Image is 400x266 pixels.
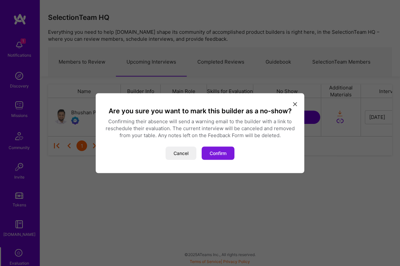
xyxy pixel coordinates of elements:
[96,93,304,173] div: modal
[104,106,296,115] h3: Are you sure you want to mark this builder as a no-show?
[293,102,297,106] i: icon Close
[104,118,296,138] p: Confirming their absence will send a warning email to the builder with a link to reschedule their...
[202,146,234,160] button: Confirm
[166,146,196,160] button: Cancel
